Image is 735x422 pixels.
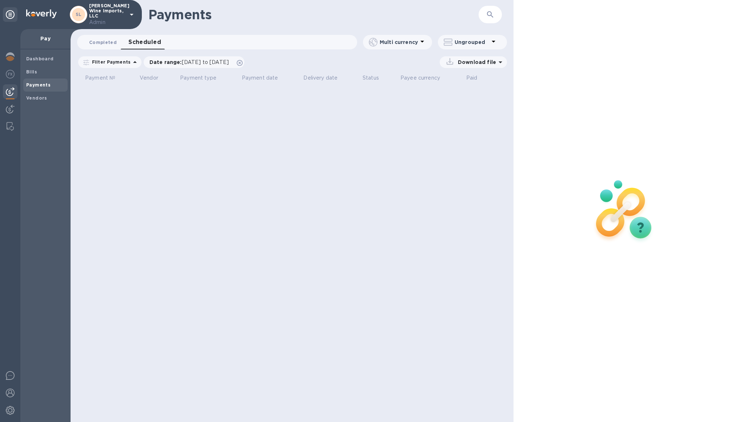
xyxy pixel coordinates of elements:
[180,74,216,82] p: Payment type
[89,3,125,26] p: [PERSON_NAME] Wine Imports, LLC
[363,74,379,82] p: Status
[455,39,489,46] p: Ungrouped
[303,74,347,82] span: Delivery date
[380,39,418,46] p: Multi currency
[149,59,232,66] p: Date range :
[140,74,168,82] span: Vendor
[85,74,125,82] span: Payment №
[89,39,117,46] span: Completed
[3,7,17,22] div: Unpin categories
[85,74,115,82] p: Payment №
[455,59,496,66] p: Download file
[26,69,37,75] b: Bills
[26,82,51,88] b: Payments
[6,70,15,79] img: Foreign exchange
[76,12,82,17] b: SL
[400,74,440,82] p: Payee currency
[242,74,288,82] span: Payment date
[466,74,487,82] span: Paid
[89,19,125,26] p: Admin
[182,59,229,65] span: [DATE] to [DATE]
[180,74,226,82] span: Payment type
[148,7,431,22] h1: Payments
[140,74,158,82] p: Vendor
[89,59,131,65] p: Filter Payments
[303,74,337,82] p: Delivery date
[128,37,161,47] span: Scheduled
[363,74,388,82] span: Status
[26,56,54,61] b: Dashboard
[242,74,278,82] p: Payment date
[466,74,478,82] p: Paid
[144,56,244,68] div: Date range:[DATE] to [DATE]
[26,9,57,18] img: Logo
[26,95,47,101] b: Vendors
[26,35,65,42] p: Pay
[400,74,450,82] span: Payee currency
